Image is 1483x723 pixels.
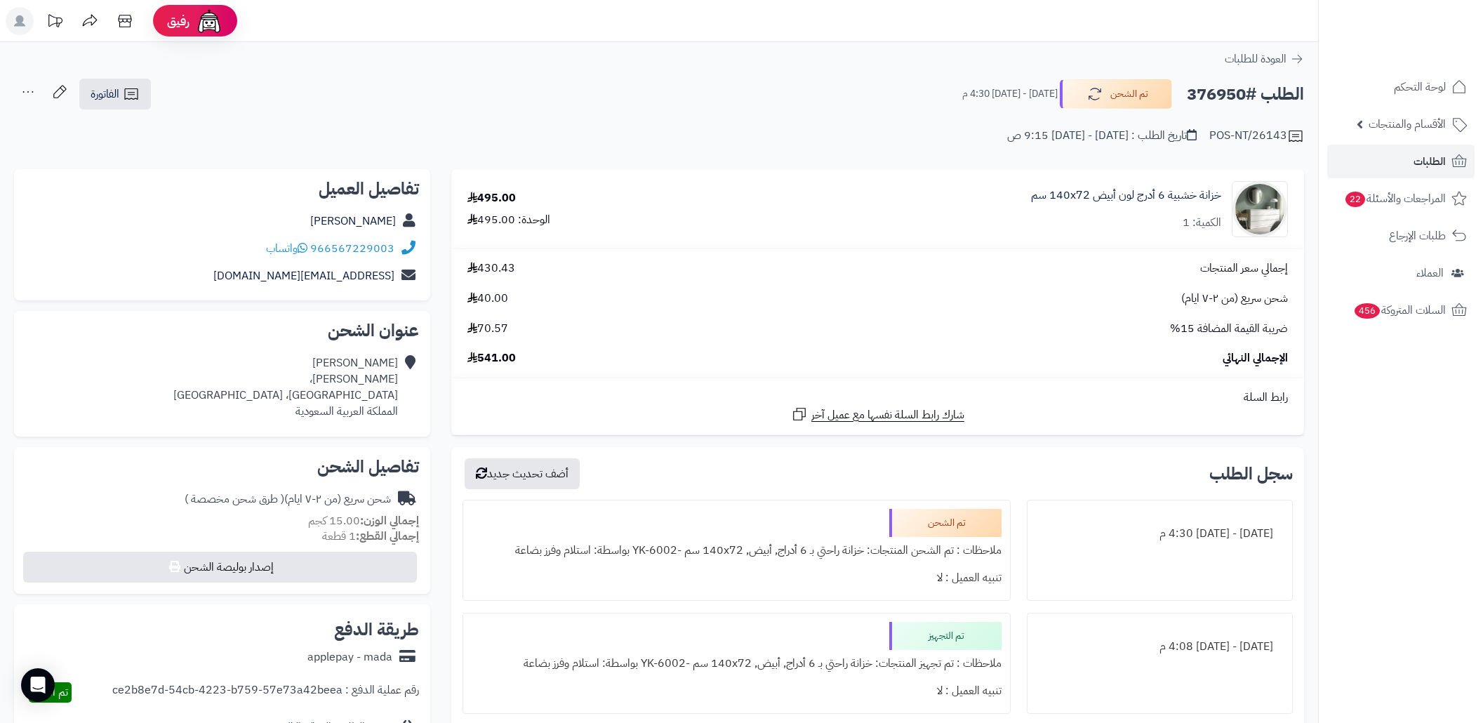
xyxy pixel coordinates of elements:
[889,622,1002,650] div: تم التجهيز
[1414,152,1446,171] span: الطلبات
[1327,145,1475,178] a: الطلبات
[1327,70,1475,104] a: لوحة التحكم
[1388,11,1470,40] img: logo-2.png
[25,458,419,475] h2: تفاصيل الشحن
[185,491,284,508] span: ( طرق شحن مخصصة )
[889,509,1002,537] div: تم الشحن
[1223,350,1288,366] span: الإجمالي النهائي
[811,407,964,423] span: شارك رابط السلة نفسها مع عميل آخر
[310,213,396,230] a: [PERSON_NAME]
[1389,226,1446,246] span: طلبات الإرجاع
[1327,293,1475,327] a: السلات المتروكة456
[308,512,419,529] small: 15.00 كجم
[185,491,391,508] div: شحن سريع (من ٢-٧ ايام)
[360,512,419,529] strong: إجمالي الوزن:
[472,677,1002,705] div: تنبيه العميل : لا
[266,240,307,257] a: واتساب
[467,260,515,277] span: 430.43
[112,682,419,703] div: رقم عملية الدفع : ce2b8e7d-54cb-4223-b759-57e73a42beea
[23,552,417,583] button: إصدار بوليصة الشحن
[1327,256,1475,290] a: العملاء
[37,7,72,39] a: تحديثات المنصة
[1344,189,1446,208] span: المراجعات والأسئلة
[1181,291,1288,307] span: شحن سريع (من ٢-٧ ايام)
[465,458,580,489] button: أضف تحديث جديد
[1200,260,1288,277] span: إجمالي سعر المنتجات
[962,87,1058,101] small: [DATE] - [DATE] 4:30 م
[1031,187,1221,204] a: خزانة خشبية 6 أدرج لون أبيض 140x72 سم
[1036,633,1284,661] div: [DATE] - [DATE] 4:08 م
[1007,128,1197,144] div: تاريخ الطلب : [DATE] - [DATE] 9:15 ص
[1345,192,1365,208] span: 22
[322,528,419,545] small: 1 قطعة
[1353,300,1446,320] span: السلات المتروكة
[467,350,516,366] span: 541.00
[25,180,419,197] h2: تفاصيل العميل
[79,79,151,110] a: الفاتورة
[1036,520,1284,548] div: [DATE] - [DATE] 4:30 م
[472,537,1002,564] div: ملاحظات : تم الشحن المنتجات: خزانة راحتي بـ 6 أدراج, أبيض, ‎140x72 سم‏ -YK-6002 بواسطة: استلام وف...
[472,564,1002,592] div: تنبيه العميل : لا
[195,7,223,35] img: ai-face.png
[1394,77,1446,97] span: لوحة التحكم
[1327,219,1475,253] a: طلبات الإرجاع
[457,390,1298,406] div: رابط السلة
[1354,303,1380,319] span: 456
[1416,263,1444,283] span: العملاء
[467,190,516,206] div: 495.00
[467,212,550,228] div: الوحدة: 495.00
[173,355,398,419] div: [PERSON_NAME] [PERSON_NAME]، [GEOGRAPHIC_DATA]، [GEOGRAPHIC_DATA] المملكة العربية السعودية
[25,322,419,339] h2: عنوان الشحن
[1327,182,1475,215] a: المراجعات والأسئلة22
[167,13,189,29] span: رفيق
[334,621,419,638] h2: طريقة الدفع
[1060,79,1172,109] button: تم الشحن
[1209,128,1304,145] div: POS-NT/26143
[1187,80,1304,109] h2: الطلب #376950
[472,650,1002,677] div: ملاحظات : تم تجهيز المنتجات: خزانة راحتي بـ 6 أدراج, أبيض, ‎140x72 سم‏ -YK-6002 بواسطة: استلام وف...
[791,406,964,423] a: شارك رابط السلة نفسها مع عميل آخر
[213,267,394,284] a: [EMAIL_ADDRESS][DOMAIN_NAME]
[467,321,508,337] span: 70.57
[307,649,392,665] div: applepay - mada
[1225,51,1286,67] span: العودة للطلبات
[1170,321,1288,337] span: ضريبة القيمة المضافة 15%
[356,528,419,545] strong: إجمالي القطع:
[467,291,508,307] span: 40.00
[91,86,119,102] span: الفاتورة
[310,240,394,257] a: 966567229003
[1369,114,1446,134] span: الأقسام والمنتجات
[1209,465,1293,482] h3: سجل الطلب
[1225,51,1304,67] a: العودة للطلبات
[1183,215,1221,231] div: الكمية: 1
[1232,181,1287,237] img: 1746709299-1702541934053-68567865785768-1000x1000-90x90.jpg
[21,668,55,702] div: Open Intercom Messenger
